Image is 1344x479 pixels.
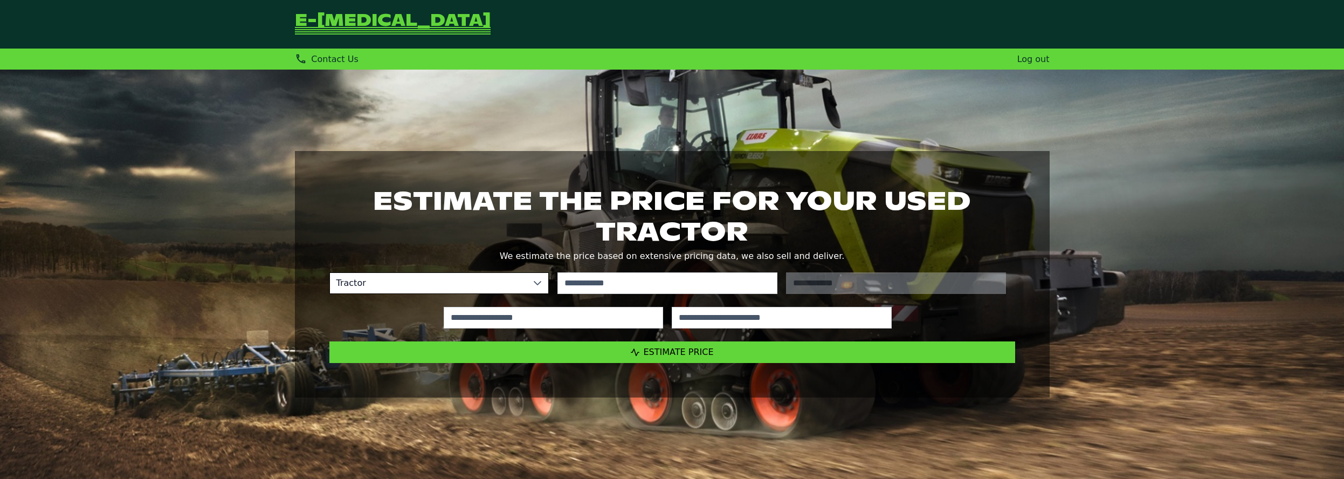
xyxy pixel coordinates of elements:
[329,249,1015,264] p: We estimate the price based on extensive pricing data, we also sell and deliver.
[1017,54,1050,64] a: Log out
[644,347,714,357] span: Estimate Price
[329,341,1015,363] button: Estimate Price
[330,273,527,293] span: Tractor
[311,54,358,64] span: Contact Us
[295,53,359,65] div: Contact Us
[329,186,1015,246] h1: Estimate the price for your used tractor
[295,13,491,36] a: Go Back to Homepage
